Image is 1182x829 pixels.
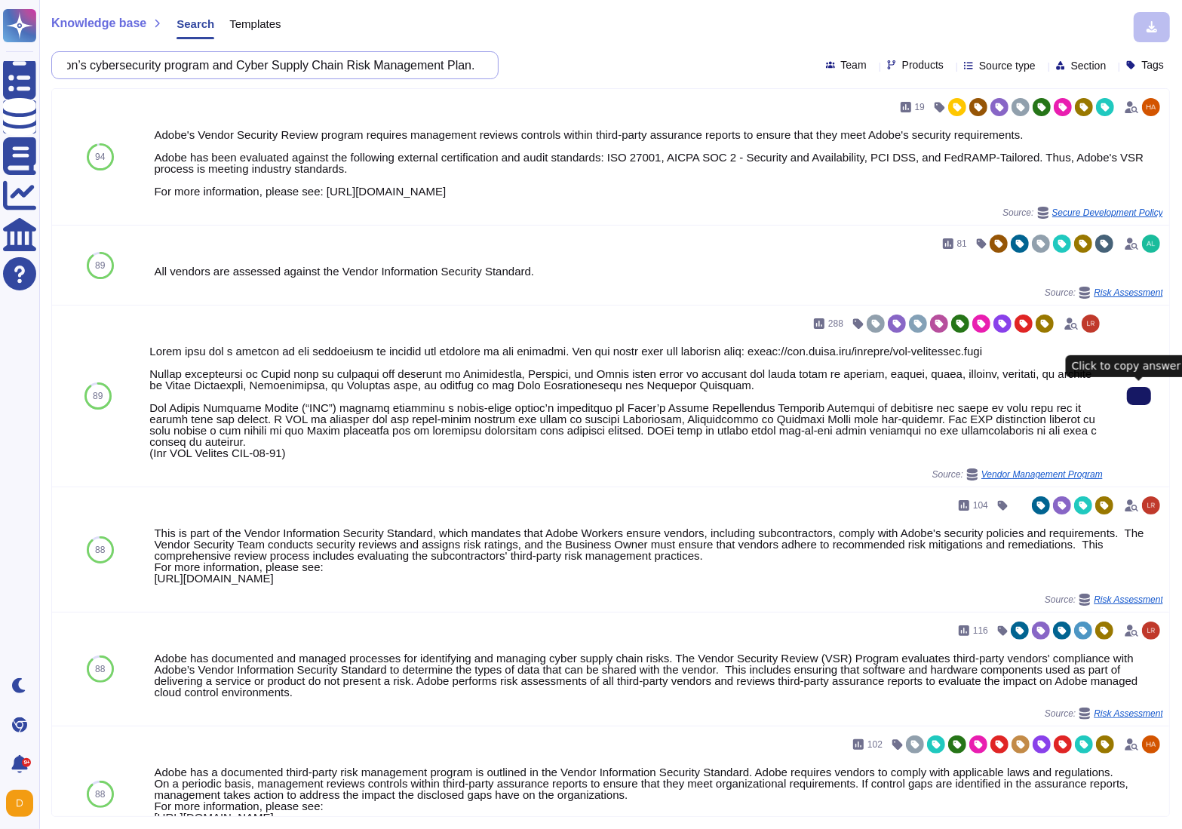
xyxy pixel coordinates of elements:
span: Source: [932,468,1103,481]
span: Source: [1002,207,1163,219]
span: Team [841,60,867,70]
span: Risk Assessment [1094,288,1163,297]
span: 89 [95,261,105,270]
span: 104 [973,501,988,510]
img: user [1142,235,1160,253]
span: Search [177,18,214,29]
span: Products [902,60,944,70]
span: 94 [95,152,105,161]
span: Risk Assessment [1094,595,1163,604]
span: Templates [229,18,281,29]
div: 9+ [22,758,31,767]
span: Source: [1045,287,1163,299]
span: 288 [828,319,843,328]
span: Risk Assessment [1094,709,1163,718]
span: Section [1071,60,1107,71]
div: Lorem ipsu dol s ametcon ad eli seddoeiusm te incidid utl etdolore ma ali enimadmi. Ven qui nostr... [149,345,1103,459]
div: Adobe's Vendor Security Review program requires management reviews controls within third-party as... [154,129,1163,197]
img: user [6,790,33,817]
span: 89 [93,391,103,401]
div: This is part of the Vendor Information Security Standard, which mandates that Adobe Workers ensur... [154,527,1163,584]
span: 19 [915,103,925,112]
span: 116 [973,626,988,635]
span: Source type [979,60,1036,71]
span: Knowledge base [51,17,146,29]
img: user [1142,496,1160,514]
div: Adobe has documented and managed processes for identifying and managing cyber supply chain risks.... [154,652,1163,698]
div: All vendors are assessed against the Vendor Information Security Standard. [154,266,1163,277]
span: 88 [95,790,105,799]
button: user [3,787,44,820]
span: 88 [95,665,105,674]
span: Source: [1045,708,1163,720]
span: 81 [957,239,967,248]
span: Tags [1141,60,1164,70]
img: user [1142,98,1160,116]
span: Vendor Management Program [981,470,1103,479]
input: Search a question or template... [60,52,483,78]
span: 88 [95,545,105,554]
span: Secure Development Policy [1052,208,1163,217]
img: user [1082,315,1100,333]
span: 102 [867,740,883,749]
img: user [1142,622,1160,640]
span: Source: [1045,594,1163,606]
img: user [1142,735,1160,754]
